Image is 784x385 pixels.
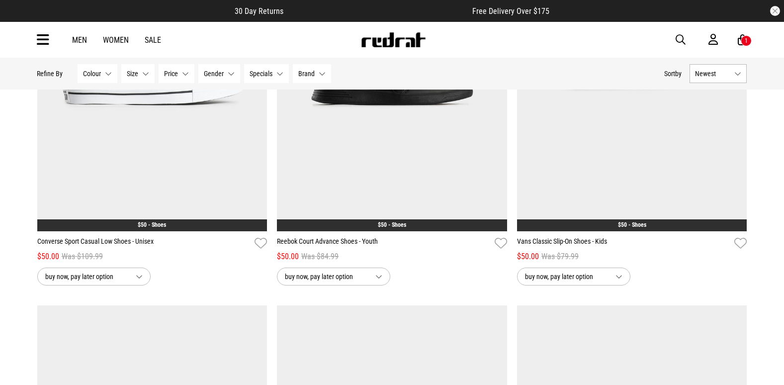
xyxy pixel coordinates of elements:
[517,268,630,286] button: buy now, pay later option
[37,236,251,251] a: Converse Sport Casual Low Shoes - Unisex
[165,70,178,78] span: Price
[37,251,59,263] span: $50.00
[122,64,155,83] button: Size
[696,70,731,78] span: Newest
[199,64,241,83] button: Gender
[204,70,224,78] span: Gender
[301,251,339,263] span: Was $84.99
[245,64,289,83] button: Specials
[84,70,101,78] span: Colour
[676,70,682,78] span: by
[138,221,166,228] a: $50 - Shoes
[103,35,129,45] a: Women
[541,251,579,263] span: Was $79.99
[62,251,103,263] span: Was $109.99
[72,35,87,45] a: Men
[665,68,682,80] button: Sortby
[618,221,646,228] a: $50 - Shoes
[145,35,161,45] a: Sale
[299,70,315,78] span: Brand
[378,221,406,228] a: $50 - Shoes
[360,32,426,47] img: Redrat logo
[277,251,299,263] span: $50.00
[745,37,748,44] div: 1
[250,70,273,78] span: Specials
[285,271,367,283] span: buy now, pay later option
[517,251,539,263] span: $50.00
[738,35,747,45] a: 1
[277,236,491,251] a: Reebok Court Advance Shoes - Youth
[37,70,63,78] p: Refine By
[293,64,332,83] button: Brand
[525,271,608,283] span: buy now, pay later option
[78,64,118,83] button: Colour
[235,6,283,16] span: 30 Day Returns
[8,4,38,34] button: Open LiveChat chat widget
[127,70,139,78] span: Size
[37,268,151,286] button: buy now, pay later option
[159,64,195,83] button: Price
[472,6,549,16] span: Free Delivery Over $175
[690,64,747,83] button: Newest
[517,236,731,251] a: Vans Classic Slip-On Shoes - Kids
[45,271,128,283] span: buy now, pay later option
[277,268,390,286] button: buy now, pay later option
[303,6,452,16] iframe: Customer reviews powered by Trustpilot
